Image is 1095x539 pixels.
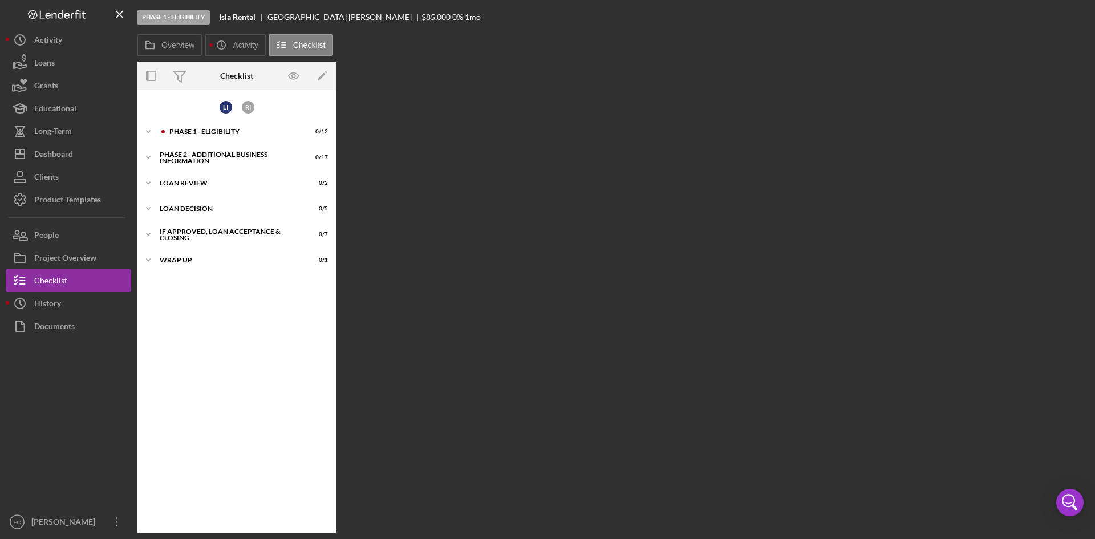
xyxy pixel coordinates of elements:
[307,180,328,187] div: 0 / 2
[14,519,21,525] text: FC
[6,165,131,188] button: Clients
[465,13,481,22] div: 1 mo
[6,97,131,120] button: Educational
[34,188,101,214] div: Product Templates
[161,40,194,50] label: Overview
[307,154,328,161] div: 0 / 17
[34,269,67,295] div: Checklist
[34,246,96,272] div: Project Overview
[265,13,421,22] div: [GEOGRAPHIC_DATA] [PERSON_NAME]
[293,40,326,50] label: Checklist
[34,29,62,54] div: Activity
[452,13,463,22] div: 0 %
[269,34,333,56] button: Checklist
[6,29,131,51] button: Activity
[34,97,76,123] div: Educational
[137,34,202,56] button: Overview
[6,510,131,533] button: FC[PERSON_NAME]
[137,10,210,25] div: Phase 1 - Eligibility
[160,151,299,164] div: Phase 2 - Additional Business Information
[307,128,328,135] div: 0 / 12
[233,40,258,50] label: Activity
[34,292,61,318] div: History
[34,120,72,145] div: Long-Term
[6,120,131,143] button: Long-Term
[242,101,254,114] div: R I
[421,12,451,22] span: $85,000
[34,224,59,249] div: People
[34,51,55,77] div: Loans
[219,13,255,22] b: Isla Rental
[6,74,131,97] button: Grants
[1056,489,1084,516] div: Open Intercom Messenger
[6,224,131,246] button: People
[160,257,299,264] div: Wrap up
[34,315,75,341] div: Documents
[29,510,103,536] div: [PERSON_NAME]
[160,205,299,212] div: Loan Decision
[307,231,328,238] div: 0 / 7
[6,292,131,315] button: History
[6,246,131,269] button: Project Overview
[6,51,131,74] button: Loans
[307,205,328,212] div: 0 / 5
[220,71,253,80] div: Checklist
[6,143,131,165] button: Dashboard
[6,315,131,338] button: Documents
[220,101,232,114] div: L I
[160,180,299,187] div: Loan review
[6,188,131,211] button: Product Templates
[160,228,299,241] div: If approved, loan acceptance & closing
[34,74,58,100] div: Grants
[307,257,328,264] div: 0 / 1
[205,34,265,56] button: Activity
[34,165,59,191] div: Clients
[6,269,131,292] button: Checklist
[34,143,73,168] div: Dashboard
[169,128,299,135] div: PHASE 1 - Eligibility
